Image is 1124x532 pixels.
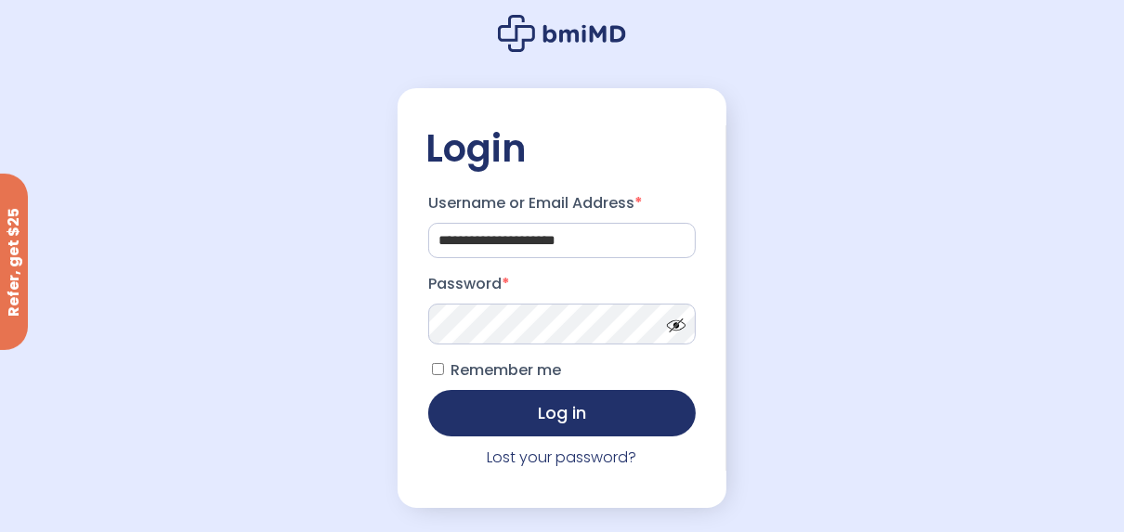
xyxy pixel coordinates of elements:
[428,269,696,299] label: Password
[451,359,561,381] span: Remember me
[425,125,699,172] h2: Login
[428,390,696,436] button: Log in
[428,188,696,218] label: Username or Email Address
[487,447,636,468] a: Lost your password?
[432,363,444,375] input: Remember me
